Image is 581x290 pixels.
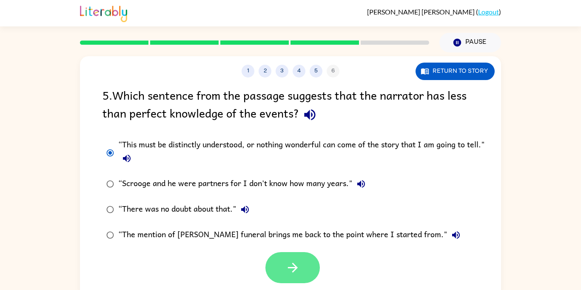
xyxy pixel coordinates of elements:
[118,227,464,244] div: “The mention of [PERSON_NAME] funeral brings me back to the point where I started from."
[259,65,271,78] button: 2
[80,3,127,22] img: Literably
[416,63,495,80] button: Return to story
[118,175,370,192] div: “Scrooge and he were partners for I don't know how many years."
[367,8,476,16] span: [PERSON_NAME] [PERSON_NAME]
[353,175,370,192] button: “Scrooge and he were partners for I don't know how many years."
[439,33,501,52] button: Pause
[276,65,288,78] button: 3
[293,65,305,78] button: 4
[103,86,478,126] div: 5 . Which sentence from the passage suggests that the narrator has less than perfect knowledge of...
[118,150,135,167] button: “This must be distinctly understood, or nothing wonderful can come of the story that I am going t...
[236,201,253,218] button: “There was no doubt about that."
[447,227,464,244] button: “The mention of [PERSON_NAME] funeral brings me back to the point where I started from."
[118,201,253,218] div: “There was no doubt about that."
[310,65,322,78] button: 5
[367,8,501,16] div: ( )
[478,8,499,16] a: Logout
[242,65,254,78] button: 1
[118,138,490,167] div: “This must be distinctly understood, or nothing wonderful can come of the story that I am going t...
